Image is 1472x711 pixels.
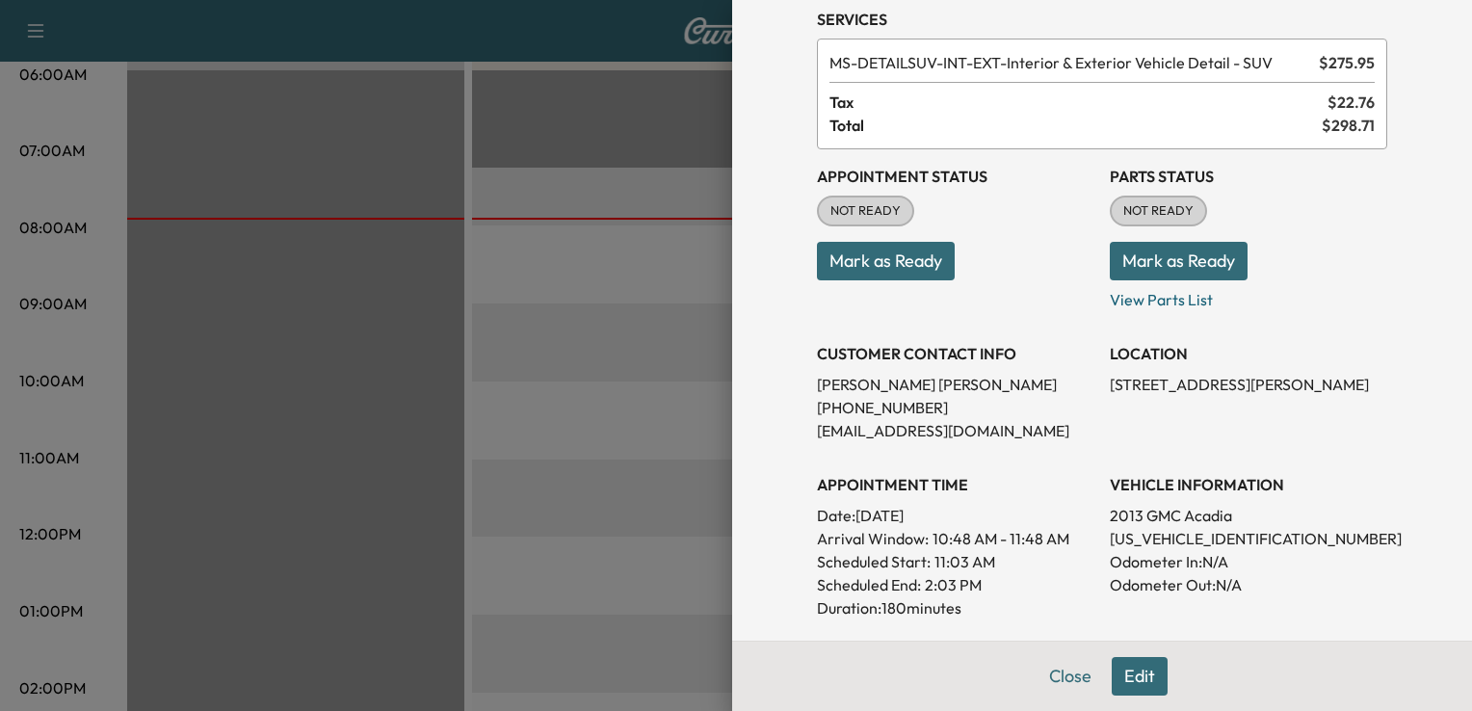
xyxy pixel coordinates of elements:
p: Arrival Window: [817,527,1094,550]
p: Odometer In: N/A [1110,550,1387,573]
p: Odometer Out: N/A [1110,573,1387,596]
p: [EMAIL_ADDRESS][DOMAIN_NAME] [817,419,1094,442]
p: Scheduled End: [817,573,921,596]
h3: Appointment Status [817,165,1094,188]
span: NOT READY [819,201,912,221]
p: Scheduled Start: [817,550,931,573]
p: [PHONE_NUMBER] [817,396,1094,419]
p: 2013 GMC Acadia [1110,504,1387,527]
span: NOT READY [1112,201,1205,221]
h3: Services [817,8,1387,31]
h3: VEHICLE INFORMATION [1110,473,1387,496]
p: [PERSON_NAME] [PERSON_NAME] [817,373,1094,396]
h3: CUSTOMER CONTACT INFO [817,342,1094,365]
button: Close [1037,657,1104,696]
p: [US_VEHICLE_IDENTIFICATION_NUMBER] [1110,527,1387,550]
span: Tax [829,91,1327,114]
p: [STREET_ADDRESS][PERSON_NAME] [1110,373,1387,396]
span: Total [829,114,1322,137]
span: $ 275.95 [1319,51,1375,74]
button: Mark as Ready [817,242,955,280]
span: Interior & Exterior Vehicle Detail - SUV [829,51,1311,74]
h3: Parts Status [1110,165,1387,188]
h3: APPOINTMENT TIME [817,473,1094,496]
p: 11:03 AM [934,550,995,573]
span: $ 298.71 [1322,114,1375,137]
h3: LOCATION [1110,342,1387,365]
p: Duration: 180 minutes [817,596,1094,619]
button: Edit [1112,657,1168,696]
span: 10:48 AM - 11:48 AM [933,527,1069,550]
p: View Parts List [1110,280,1387,311]
span: $ 22.76 [1327,91,1375,114]
p: Date: [DATE] [817,504,1094,527]
p: 2:03 PM [925,573,982,596]
button: Mark as Ready [1110,242,1248,280]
